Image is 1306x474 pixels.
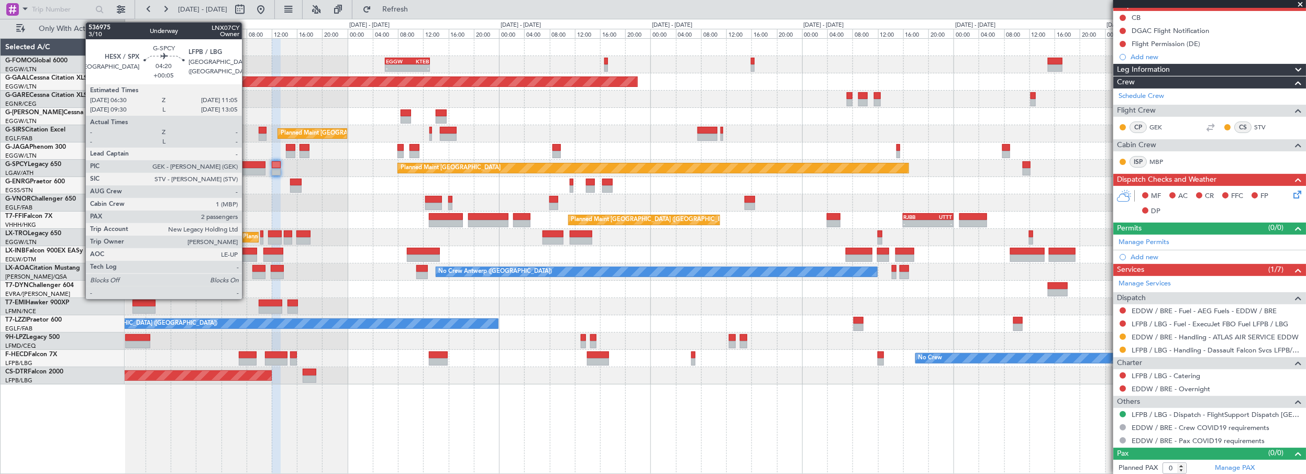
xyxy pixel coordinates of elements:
span: Permits [1117,223,1142,235]
a: VHHH/HKG [5,221,36,229]
div: 04:00 [222,29,247,38]
span: (0/0) [1268,222,1283,233]
a: G-JAGAPhenom 300 [5,144,66,150]
div: 00:00 [196,29,221,38]
div: 16:00 [1055,29,1080,38]
div: [DATE] - [DATE] [197,21,238,30]
div: - [904,221,928,227]
div: - [407,65,429,71]
a: EDDW / BRE - Overnight [1132,384,1210,393]
div: - [386,65,407,71]
div: Add new [1131,52,1301,61]
div: Add new [1131,252,1301,261]
span: DP [1151,206,1160,217]
a: G-SPCYLegacy 650 [5,161,61,168]
a: EGLF/FAB [5,135,32,142]
span: Dispatch [1117,292,1146,304]
a: T7-FFIFalcon 7X [5,213,52,219]
a: EGGW/LTN [5,152,37,160]
a: G-GAALCessna Citation XLS+ [5,75,92,81]
a: EDDW / BRE - Fuel - AEG Fuels - EDDW / BRE [1132,306,1277,315]
label: Planned PAX [1119,463,1158,473]
div: [DATE] - [DATE] [1107,21,1147,30]
div: CB [1132,13,1141,22]
span: Dispatch Checks and Weather [1117,174,1216,186]
div: 08:00 [398,29,423,38]
a: G-SIRSCitation Excel [5,127,65,133]
div: 00:00 [802,29,827,38]
a: LFMD/CEQ [5,342,36,350]
div: 12:00 [120,29,146,38]
div: EGGW [386,58,407,64]
span: (0/0) [1268,447,1283,458]
div: RJBB [904,214,928,220]
span: T7-LZZI [5,317,27,323]
div: 12:00 [575,29,600,38]
span: LX-INB [5,248,26,254]
span: F-HECD [5,351,28,358]
span: Refresh [373,6,417,13]
span: LX-AOA [5,265,29,271]
div: 12:00 [1030,29,1055,38]
div: 16:00 [297,29,322,38]
a: G-GARECessna Citation XLS+ [5,92,92,98]
a: EGSS/STN [5,186,33,194]
div: 20:00 [171,29,196,38]
div: 00:00 [348,29,373,38]
div: Planned Maint [GEOGRAPHIC_DATA] ([GEOGRAPHIC_DATA]) [571,212,736,228]
a: T7-LZZIPraetor 600 [5,317,62,323]
span: T7-DYN [5,282,29,289]
span: Flight Crew [1117,105,1156,117]
span: Charter [1117,357,1142,369]
div: 00:00 [1105,29,1131,38]
div: [DATE] - [DATE] [804,21,844,30]
div: 04:00 [827,29,853,38]
span: G-GARE [5,92,29,98]
button: Only With Activity [12,20,114,37]
div: 20:00 [777,29,802,38]
span: Leg Information [1117,64,1170,76]
span: Others [1117,396,1140,408]
div: 04:00 [676,29,701,38]
a: Manage Permits [1119,237,1169,248]
div: 20:00 [625,29,650,38]
a: LFMN/NCE [5,307,36,315]
a: EGGW/LTN [5,65,37,73]
div: 20:00 [474,29,499,38]
div: 08:00 [247,29,272,38]
div: 04:00 [979,29,1004,38]
a: 9H-LPZLegacy 500 [5,334,60,340]
div: KTEB [407,58,429,64]
span: AC [1178,191,1188,202]
button: Refresh [358,1,420,18]
span: Cabin Crew [1117,139,1156,151]
span: G-ENRG [5,179,30,185]
div: Flight Permission (DE) [1132,39,1200,48]
a: F-HECDFalcon 7X [5,351,57,358]
div: 20:00 [322,29,347,38]
a: EDDW / BRE - Pax COVID19 requirements [1132,436,1265,445]
div: CS [1234,122,1252,133]
div: 08:00 [1004,29,1030,38]
span: T7-EMI [5,300,26,306]
a: LX-TROLegacy 650 [5,230,61,237]
a: G-[PERSON_NAME]Cessna Citation XLS [5,109,121,116]
div: 00:00 [499,29,524,38]
div: [DATE] - [DATE] [652,21,692,30]
a: LFPB / LBG - Handling - Dassault Falcon Svcs LFPB/LBG [1132,346,1301,355]
span: Services [1117,264,1144,276]
div: 08:00 [550,29,575,38]
div: No Crew [918,350,943,366]
div: 20:00 [928,29,954,38]
a: LFPB / LBG - Fuel - ExecuJet FBO Fuel LFPB / LBG [1132,319,1288,328]
a: EDDW / BRE - Crew COVID19 requirements [1132,423,1269,432]
div: 00:00 [650,29,676,38]
a: LFPB / LBG - Dispatch - FlightSupport Dispatch [GEOGRAPHIC_DATA] [1132,410,1301,419]
input: Trip Number [32,2,92,17]
a: CS-DTRFalcon 2000 [5,369,63,375]
div: DGAC Flight Notification [1132,26,1209,35]
span: G-SPCY [5,161,28,168]
div: 12:00 [423,29,448,38]
a: EGLF/FAB [5,325,32,333]
a: STV [1254,123,1278,132]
